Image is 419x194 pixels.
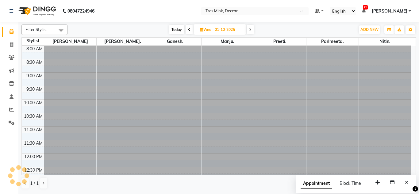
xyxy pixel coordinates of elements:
[25,27,47,32] span: Filter Stylist
[359,25,380,34] button: ADD NEW
[362,8,366,14] a: 12
[25,46,44,52] div: 8:00 AM
[213,25,244,34] input: 2025-10-01
[306,38,359,45] span: Parimeeta.
[202,38,254,45] span: Manju.
[23,140,44,146] div: 11:30 AM
[16,2,58,20] img: logo
[402,178,411,187] button: Close
[169,25,184,34] span: Today
[25,59,44,66] div: 8:30 AM
[372,8,407,14] span: [PERSON_NAME]
[23,113,44,120] div: 10:30 AM
[301,178,332,189] span: Appointment
[44,38,96,45] span: [PERSON_NAME]
[23,167,44,173] div: 12:30 PM
[149,38,201,45] span: Ganesh.
[360,27,379,32] span: ADD NEW
[363,5,368,10] span: 12
[198,27,213,32] span: Wed
[25,73,44,79] div: 9:00 AM
[359,38,411,45] span: Nitin.
[23,154,44,160] div: 12:00 PM
[67,2,94,20] b: 08047224946
[22,38,44,44] div: Stylist
[23,100,44,106] div: 10:00 AM
[254,38,306,45] span: Preeti.
[23,127,44,133] div: 11:00 AM
[340,181,361,186] span: Block Time
[30,180,39,187] span: 1 / 1
[25,86,44,93] div: 9:30 AM
[97,38,149,45] span: [PERSON_NAME].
